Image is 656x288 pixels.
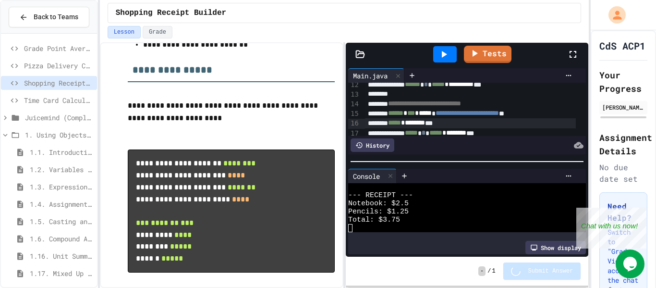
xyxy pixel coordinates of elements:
span: 1 [492,267,495,275]
span: Time Card Calculator [24,95,93,105]
span: 1.3. Expressions and Output [New] [30,182,93,192]
div: [PERSON_NAME] [602,103,644,112]
span: 1. Using Objects and Methods [25,130,93,140]
h3: Need Help? [607,200,639,224]
h2: Assignment Details [599,131,647,158]
iframe: chat widget [576,208,646,249]
div: History [351,138,394,152]
div: 13 [348,90,360,100]
div: Show display [525,241,586,254]
div: 16 [348,119,360,128]
h2: Your Progress [599,68,647,95]
span: Back to Teams [34,12,78,22]
div: 12 [348,80,360,90]
span: / [487,267,491,275]
div: My Account [598,4,628,26]
span: Total: $3.75 [348,216,400,224]
div: No due date set [599,162,647,185]
h1: CdS ACP1 [599,39,645,52]
span: 1.5. Casting and Ranges of Values [30,216,93,226]
span: - [478,266,486,276]
span: 1.17. Mixed Up Code Practice 1.1-1.6 [30,268,93,278]
span: Shopping Receipt Builder [24,78,93,88]
span: Shopping Receipt Builder [116,7,226,19]
div: 17 [348,129,360,138]
a: Tests [464,46,511,63]
span: Pizza Delivery Calculator [24,61,93,71]
span: 1.2. Variables and Data Types [30,164,93,175]
div: Console [348,171,385,181]
span: 1.6. Compound Assignment Operators [30,234,93,244]
div: 15 [348,109,360,119]
div: Main.java [348,71,392,81]
button: Lesson [108,26,141,38]
button: Grade [143,26,172,38]
span: --- RECEIPT --- [348,191,413,200]
span: Pencils: $1.25 [348,208,409,216]
iframe: chat widget [616,250,646,278]
span: Grade Point Average [24,43,93,53]
span: 1.16. Unit Summary 1a (1.1-1.6) [30,251,93,261]
span: 1.4. Assignment and Input [30,199,93,209]
span: Juicemind (Completed) Excersizes [25,113,93,123]
span: Submit Answer [528,267,573,275]
span: Notebook: $2.5 [348,200,409,208]
span: 1.1. Introduction to Algorithms, Programming, and Compilers [30,147,93,157]
div: 14 [348,100,360,109]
